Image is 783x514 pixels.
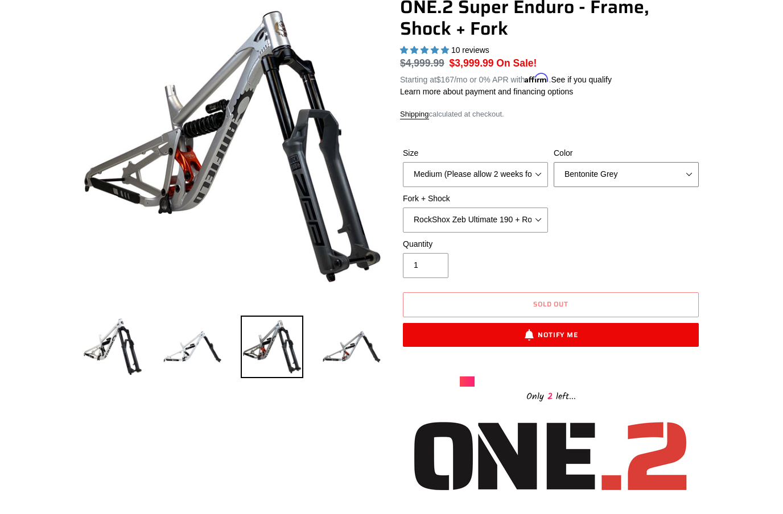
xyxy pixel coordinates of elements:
[554,147,699,159] label: Color
[460,387,642,404] div: Only left...
[161,316,224,378] img: Load image into Gallery viewer, ONE.2 Super Enduro - Frame, Shock + Fork
[400,109,702,120] div: calculated at checkout.
[403,323,699,347] button: Notify Me
[551,75,612,84] a: See if you qualify - Learn more about Affirm Financing (opens in modal)
[400,87,573,96] a: Learn more about payment and financing options
[320,316,383,378] img: Load image into Gallery viewer, ONE.2 Super Enduro - Frame, Shock + Fork
[525,73,549,83] span: Affirm
[496,56,537,71] span: On Sale!
[400,57,444,69] s: $4,999.99
[533,299,569,309] span: Sold out
[544,389,556,404] span: 2
[450,57,494,69] span: $3,999.99
[241,316,303,378] img: Load image into Gallery viewer, ONE.2 Super Enduro - Frame, Shock + Fork
[400,45,451,55] span: 5.00 stars
[436,75,454,84] span: $167
[403,193,548,205] label: Fork + Shock
[81,316,144,378] img: Load image into Gallery viewer, ONE.2 Super Enduro - Frame, Shock + Fork
[400,110,429,119] a: Shipping
[403,238,548,250] label: Quantity
[400,71,612,86] p: Starting at /mo or 0% APR with .
[403,292,699,317] button: Sold out
[403,147,548,159] label: Size
[451,45,489,55] span: 10 reviews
